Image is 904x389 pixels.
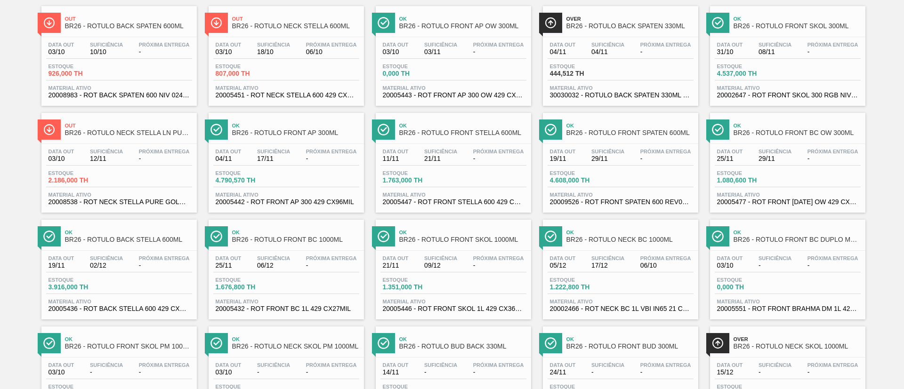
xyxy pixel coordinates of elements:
[399,236,526,243] span: BR26 - RÓTULO FRONT SKOL 1000ML
[383,155,409,162] span: 11/11
[550,277,616,283] span: Estoque
[90,255,123,261] span: Suficiência
[759,369,791,376] span: -
[378,337,389,349] img: Ícone
[566,336,694,342] span: Ok
[139,48,190,56] span: -
[257,48,290,56] span: 18/10
[550,362,576,368] span: Data out
[306,48,357,56] span: 06/10
[640,262,691,269] span: 06/10
[383,92,524,99] span: 20005443 - ROT FRONT AP 300 OW 429 CX96MIL
[473,262,524,269] span: -
[90,362,123,368] span: Suficiência
[369,106,536,213] a: ÍconeOkBR26 - RÓTULO FRONT STELLA 600MLData out11/11Suficiência21/11Próxima Entrega-Estoque1.763,...
[216,192,357,198] span: Material ativo
[383,192,524,198] span: Material ativo
[550,170,616,176] span: Estoque
[383,255,409,261] span: Data out
[216,284,282,291] span: 1.676,800 TH
[216,149,242,154] span: Data out
[48,92,190,99] span: 20008983 - ROT BACK SPATEN 600 NIV 024 CX60MIL
[591,42,624,48] span: Suficiência
[734,23,861,30] span: BR26 - RÓTULO FRONT SKOL 300ML
[383,262,409,269] span: 21/11
[43,230,55,242] img: Ícone
[424,48,457,56] span: 03/11
[473,362,524,368] span: Próxima Entrega
[383,299,524,304] span: Material ativo
[591,48,624,56] span: 04/11
[759,155,791,162] span: 29/11
[566,129,694,136] span: BR26 - RÓTULO FRONT SPATEN 600ML
[378,124,389,135] img: Ícone
[383,369,409,376] span: 14/11
[566,343,694,350] span: BR26 - RÓTULO FRONT BUD 300ML
[383,177,449,184] span: 1.763,000 TH
[90,48,123,56] span: 10/10
[566,16,694,22] span: Over
[550,192,691,198] span: Material ativo
[550,70,616,77] span: 444,512 TH
[43,17,55,29] img: Ícone
[399,129,526,136] span: BR26 - RÓTULO FRONT STELLA 600ML
[550,299,691,304] span: Material ativo
[139,262,190,269] span: -
[536,213,703,319] a: ÍconeOkBR26 - RÓTULO NECK BC 1000MLData out05/12Suficiência17/12Próxima Entrega06/10Estoque1.222,...
[550,255,576,261] span: Data out
[216,305,357,312] span: 20005432 - ROT FRONT BC 1L 429 CX27MIL
[473,369,524,376] span: -
[48,85,190,91] span: Material ativo
[48,170,114,176] span: Estoque
[383,277,449,283] span: Estoque
[48,70,114,77] span: 926,000 TH
[545,230,557,242] img: Ícone
[473,149,524,154] span: Próxima Entrega
[306,42,357,48] span: Próxima Entrega
[640,362,691,368] span: Próxima Entrega
[566,230,694,235] span: Ok
[703,213,870,319] a: ÍconeOkBR26 - RÓTULO FRONT BC DUPLO MALTE 1000MLData out03/10Suficiência-Próxima Entrega-Estoque0...
[550,369,576,376] span: 24/11
[717,64,783,69] span: Estoque
[717,92,858,99] span: 20002647 - ROT FRONT SKOL 300 RGB NIV22 CX97,2MIL
[717,362,743,368] span: Data out
[48,284,114,291] span: 3.916,000 TH
[210,124,222,135] img: Ícone
[48,362,74,368] span: Data out
[65,16,192,22] span: Out
[90,262,123,269] span: 02/12
[139,155,190,162] span: -
[734,230,861,235] span: Ok
[232,23,359,30] span: BR26 - RÓTULO NECK STELLA 600ML
[717,284,783,291] span: 0,000 TH
[473,48,524,56] span: -
[48,155,74,162] span: 03/10
[566,23,694,30] span: BR26 - RÓTULO BACK SPATEN 330ML
[424,149,457,154] span: Suficiência
[550,42,576,48] span: Data out
[232,343,359,350] span: BR26 - RÓTULO NECK SKOL PM 1000ML
[65,129,192,136] span: BR26 - RÓTULO NECK STELLA LN PURE GOLD 330ML
[48,305,190,312] span: 20005436 - ROT BACK STELLA 600 429 CX40MIL
[591,362,624,368] span: Suficiência
[216,64,282,69] span: Estoque
[90,149,123,154] span: Suficiência
[90,42,123,48] span: Suficiência
[139,362,190,368] span: Próxima Entrega
[712,17,724,29] img: Ícone
[210,17,222,29] img: Ícone
[807,155,858,162] span: -
[566,123,694,128] span: Ok
[550,262,576,269] span: 05/12
[210,230,222,242] img: Ícone
[48,255,74,261] span: Data out
[703,106,870,213] a: ÍconeOkBR26 - RÓTULO FRONT BC OW 300MLData out25/11Suficiência29/11Próxima Entrega-Estoque1.080,6...
[216,85,357,91] span: Material ativo
[566,236,694,243] span: BR26 - RÓTULO NECK BC 1000ML
[640,255,691,261] span: Próxima Entrega
[216,48,242,56] span: 03/10
[591,255,624,261] span: Suficiência
[424,42,457,48] span: Suficiência
[383,362,409,368] span: Data out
